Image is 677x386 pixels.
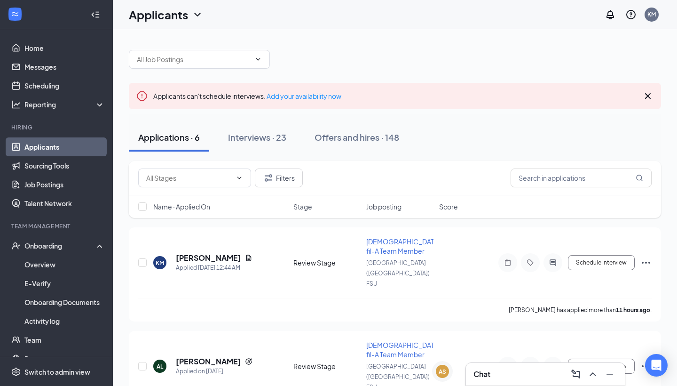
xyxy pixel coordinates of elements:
[11,100,21,109] svg: Analysis
[625,9,637,20] svg: QuestionInfo
[228,131,286,143] div: Interviews · 23
[570,369,582,380] svg: ComposeMessage
[24,293,105,312] a: Onboarding Documents
[24,175,105,194] a: Job Postings
[366,202,401,211] span: Job posting
[136,90,148,102] svg: Error
[24,274,105,293] a: E-Verify
[647,10,656,18] div: KM
[263,172,274,184] svg: Filter
[509,306,652,314] p: [PERSON_NAME] has applied more than .
[585,367,600,382] button: ChevronUp
[604,369,615,380] svg: Minimize
[568,367,583,382] button: ComposeMessage
[157,362,163,370] div: AL
[11,241,21,250] svg: UserCheck
[24,349,105,368] a: Documents
[24,241,97,250] div: Onboarding
[24,57,105,76] a: Messages
[137,54,251,64] input: All Job Postings
[293,258,361,267] div: Review Stage
[176,263,252,273] div: Applied [DATE] 12:44 AM
[24,367,90,377] div: Switch to admin view
[176,253,241,263] h5: [PERSON_NAME]
[640,361,652,372] svg: Ellipses
[587,369,598,380] svg: ChevronUp
[602,367,617,382] button: Minimize
[138,131,200,143] div: Applications · 6
[616,306,650,314] b: 11 hours ago
[293,362,361,371] div: Review Stage
[91,10,100,19] svg: Collapse
[24,156,105,175] a: Sourcing Tools
[547,259,559,266] svg: ActiveChat
[254,56,262,63] svg: ChevronDown
[473,369,490,379] h3: Chat
[293,202,312,211] span: Stage
[24,76,105,95] a: Scheduling
[11,123,103,131] div: Hiring
[640,257,652,268] svg: Ellipses
[267,92,341,100] a: Add your availability now
[24,100,105,109] div: Reporting
[315,131,399,143] div: Offers and hires · 148
[11,222,103,230] div: Team Management
[176,367,252,376] div: Applied on [DATE]
[153,202,210,211] span: Name · Applied On
[24,312,105,330] a: Activity log
[605,9,616,20] svg: Notifications
[439,202,458,211] span: Score
[24,39,105,57] a: Home
[568,255,635,270] button: Schedule Interview
[366,341,443,359] span: [DEMOGRAPHIC_DATA]-fil-A Team Member
[645,354,668,377] div: Open Intercom Messenger
[129,7,188,23] h1: Applicants
[153,92,341,100] span: Applicants can't schedule interviews.
[636,174,643,182] svg: MagnifyingGlass
[366,237,443,255] span: [DEMOGRAPHIC_DATA]-fil-A Team Member
[245,254,252,262] svg: Document
[24,137,105,156] a: Applicants
[439,368,446,376] div: AS
[24,194,105,213] a: Talent Network
[192,9,203,20] svg: ChevronDown
[255,169,303,187] button: Filter Filters
[236,174,243,182] svg: ChevronDown
[525,259,536,266] svg: Tag
[245,358,252,365] svg: Reapply
[502,259,513,266] svg: Note
[156,259,164,267] div: KM
[146,173,232,183] input: All Stages
[11,367,21,377] svg: Settings
[568,359,635,374] button: Schedule Interview
[24,330,105,349] a: Team
[24,255,105,274] a: Overview
[642,90,653,102] svg: Cross
[511,169,652,187] input: Search in applications
[366,259,430,287] span: [GEOGRAPHIC_DATA] ([GEOGRAPHIC_DATA]) FSU
[176,356,241,367] h5: [PERSON_NAME]
[10,9,20,19] svg: WorkstreamLogo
